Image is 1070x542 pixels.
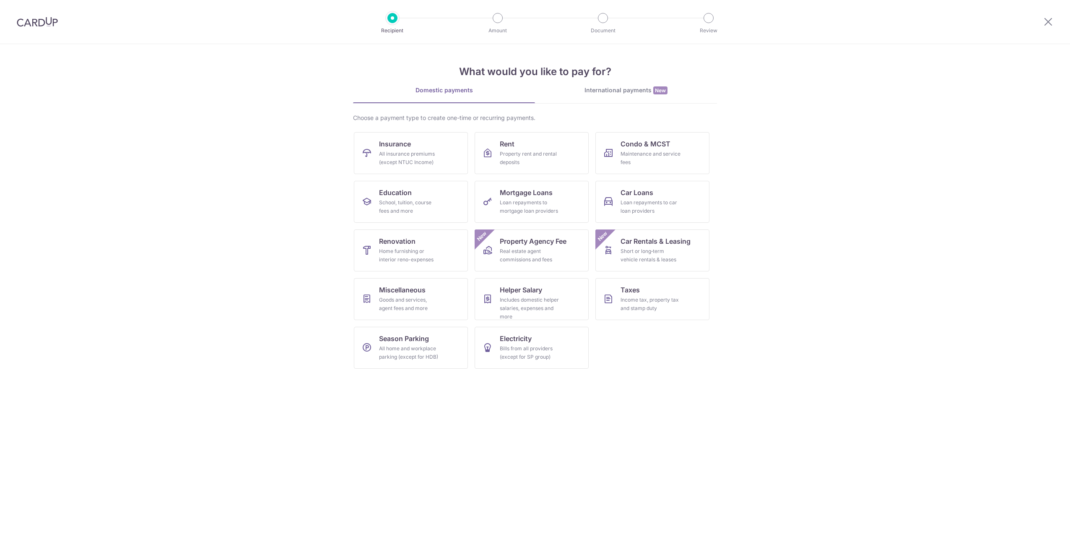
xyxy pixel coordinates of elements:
div: School, tuition, course fees and more [379,198,439,215]
div: Bills from all providers (except for SP group) [500,344,560,361]
p: Document [572,26,634,35]
span: Helper Salary [500,285,542,295]
div: Loan repayments to mortgage loan providers [500,198,560,215]
div: Property rent and rental deposits [500,150,560,167]
span: Car Rentals & Leasing [621,236,691,246]
div: Maintenance and service fees [621,150,681,167]
a: MiscellaneousGoods and services, agent fees and more [354,278,468,320]
a: Property Agency FeeReal estate agent commissions and feesNew [475,229,589,271]
span: Education [379,188,412,198]
span: Renovation [379,236,416,246]
div: All insurance premiums (except NTUC Income) [379,150,439,167]
div: Includes domestic helper salaries, expenses and more [500,296,560,321]
p: Recipient [361,26,423,35]
span: Car Loans [621,188,653,198]
a: Car LoansLoan repayments to car loan providers [595,181,709,223]
span: Insurance [379,139,411,149]
a: InsuranceAll insurance premiums (except NTUC Income) [354,132,468,174]
a: RenovationHome furnishing or interior reno-expenses [354,229,468,271]
p: Review [678,26,740,35]
span: Property Agency Fee [500,236,566,246]
span: Season Parking [379,334,429,344]
a: TaxesIncome tax, property tax and stamp duty [595,278,709,320]
p: Amount [467,26,529,35]
div: Income tax, property tax and stamp duty [621,296,681,313]
div: Loan repayments to car loan providers [621,198,681,215]
a: Mortgage LoansLoan repayments to mortgage loan providers [475,181,589,223]
div: Real estate agent commissions and fees [500,247,560,264]
a: EducationSchool, tuition, course fees and more [354,181,468,223]
div: Choose a payment type to create one-time or recurring payments. [353,114,717,122]
a: Season ParkingAll home and workplace parking (except for HDB) [354,327,468,369]
div: Goods and services, agent fees and more [379,296,439,313]
a: Condo & MCSTMaintenance and service fees [595,132,709,174]
a: Car Rentals & LeasingShort or long‑term vehicle rentals & leasesNew [595,229,709,271]
span: New [596,229,610,243]
span: Mortgage Loans [500,188,553,198]
img: CardUp [17,17,58,27]
div: Home furnishing or interior reno-expenses [379,247,439,264]
span: Condo & MCST [621,139,670,149]
a: ElectricityBills from all providers (except for SP group) [475,327,589,369]
div: All home and workplace parking (except for HDB) [379,344,439,361]
a: RentProperty rent and rental deposits [475,132,589,174]
span: Taxes [621,285,640,295]
h4: What would you like to pay for? [353,64,717,79]
span: Rent [500,139,514,149]
a: Helper SalaryIncludes domestic helper salaries, expenses and more [475,278,589,320]
div: International payments [535,86,717,95]
div: Short or long‑term vehicle rentals & leases [621,247,681,264]
span: Miscellaneous [379,285,426,295]
span: Electricity [500,334,532,344]
span: New [475,229,489,243]
div: Domestic payments [353,86,535,94]
span: New [653,86,667,94]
